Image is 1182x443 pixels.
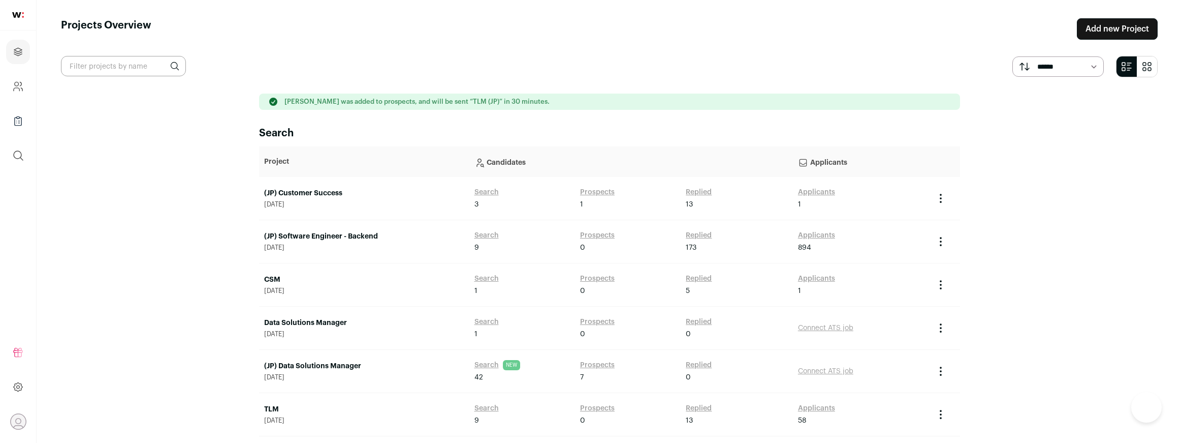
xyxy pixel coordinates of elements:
span: 1 [798,286,801,296]
span: 7 [580,372,584,382]
button: Project Actions [935,322,947,334]
a: (JP) Data Solutions Manager [264,361,464,371]
a: Prospects [580,317,615,327]
span: [DATE] [264,373,464,381]
button: Project Actions [935,365,947,377]
a: Prospects [580,403,615,414]
span: 42 [474,372,483,382]
a: Projects [6,40,30,64]
span: 894 [798,243,811,253]
span: 1 [474,286,477,296]
span: 58 [798,416,806,426]
a: Replied [686,230,712,241]
span: [DATE] [264,330,464,338]
a: Replied [686,187,712,197]
span: 9 [474,416,479,426]
span: 0 [580,329,585,339]
a: Search [474,274,499,284]
a: Applicants [798,187,835,197]
span: 9 [474,243,479,253]
span: 0 [580,416,585,426]
p: Project [264,157,464,167]
a: Search [474,403,499,414]
a: Replied [686,360,712,370]
a: Replied [686,403,712,414]
span: 1 [474,329,477,339]
h1: Projects Overview [61,18,151,40]
a: (JP) Customer Success [264,188,464,198]
p: [PERSON_NAME] was added to prospects, and will be sent “TLM (JP)” in 30 minutes. [284,98,550,106]
span: 3 [474,199,478,210]
a: Data Solutions Manager [264,318,464,328]
span: 1 [580,199,583,210]
a: Applicants [798,230,835,241]
img: wellfound-shorthand-0d5821cbd27db2630d0214b213865d53afaa358527fdda9d0ea32b1df1b89c2c.svg [12,12,24,18]
h2: Search [259,126,960,140]
a: Connect ATS job [798,324,853,332]
span: 13 [686,416,693,426]
a: Prospects [580,187,615,197]
button: Open dropdown [10,414,26,430]
span: 0 [580,243,585,253]
a: Company Lists [6,109,30,133]
a: Replied [686,274,712,284]
p: Applicants [798,152,924,172]
button: Project Actions [935,235,947,248]
span: 13 [686,199,693,210]
input: Filter projects by name [61,56,186,76]
span: 0 [580,286,585,296]
button: Project Actions [935,192,947,204]
span: [DATE] [264,287,464,295]
span: 0 [686,372,691,382]
a: Prospects [580,230,615,241]
a: (JP) Software Engineer - Backend [264,231,464,242]
span: 173 [686,243,696,253]
iframe: Help Scout Beacon - Open [1131,392,1162,423]
span: [DATE] [264,244,464,252]
button: Project Actions [935,279,947,291]
span: 5 [686,286,690,296]
a: Search [474,230,499,241]
span: [DATE] [264,417,464,425]
a: Prospects [580,360,615,370]
a: Search [474,360,499,370]
p: Candidates [474,152,788,172]
a: Connect ATS job [798,368,853,375]
span: 1 [798,199,801,210]
a: Add new Project [1077,18,1158,40]
span: 0 [686,329,691,339]
a: Company and ATS Settings [6,74,30,99]
a: Prospects [580,274,615,284]
a: Replied [686,317,712,327]
span: NEW [503,360,520,370]
a: CSM [264,275,464,285]
a: Search [474,187,499,197]
a: Applicants [798,274,835,284]
a: Search [474,317,499,327]
a: TLM [264,404,464,415]
a: Applicants [798,403,835,414]
button: Project Actions [935,408,947,421]
span: [DATE] [264,200,464,209]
